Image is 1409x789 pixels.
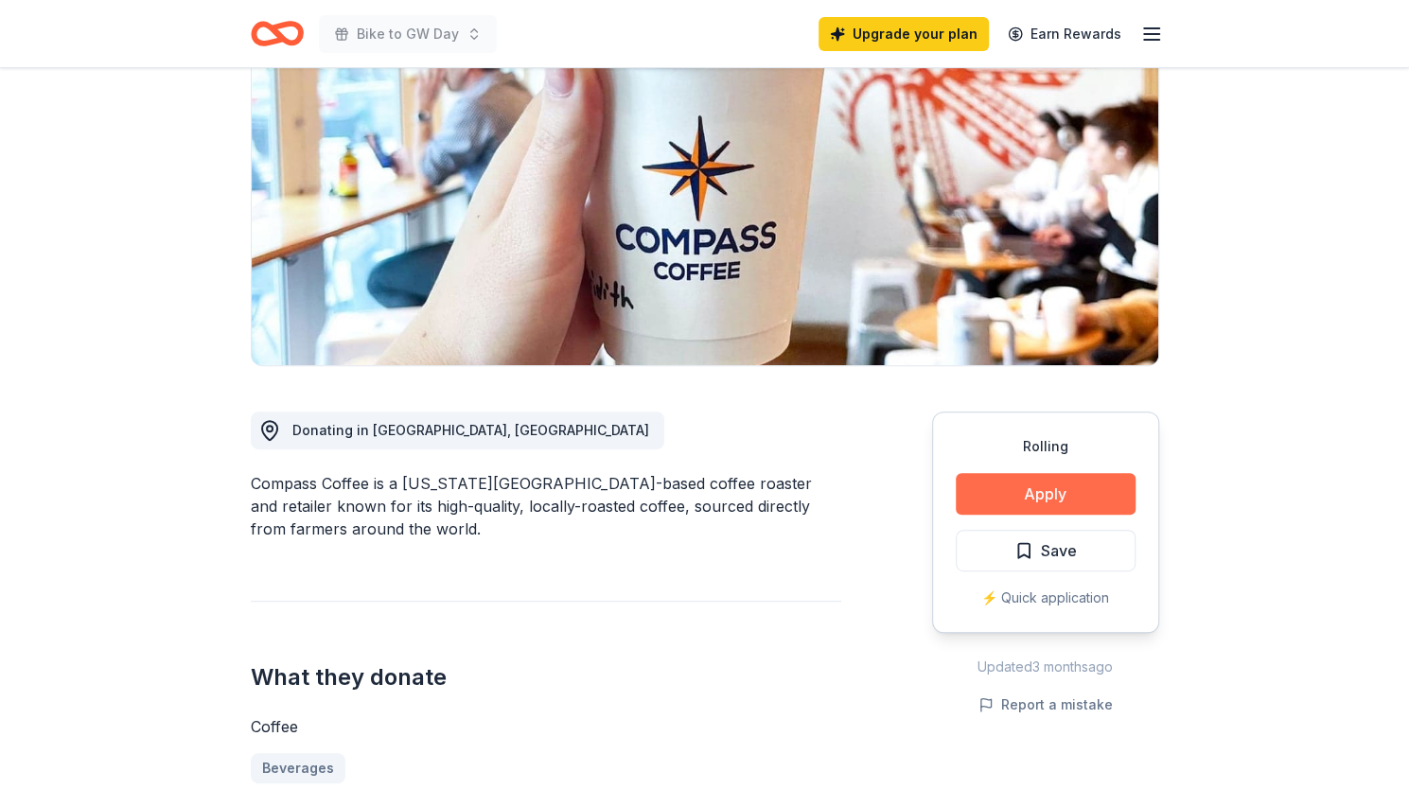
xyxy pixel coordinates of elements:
div: Compass Coffee is a [US_STATE][GEOGRAPHIC_DATA]-based coffee roaster and retailer known for its h... [251,472,841,540]
a: Beverages [251,753,345,783]
span: Bike to GW Day [357,23,459,45]
a: Upgrade your plan [819,17,989,51]
span: Save [1041,538,1077,563]
div: ⚡️ Quick application [956,587,1136,609]
a: Earn Rewards [996,17,1133,51]
img: Image for Compass Coffee [252,4,1158,365]
span: Donating in [GEOGRAPHIC_DATA], [GEOGRAPHIC_DATA] [292,422,649,438]
div: Updated 3 months ago [932,656,1159,678]
div: Rolling [956,435,1136,458]
button: Report a mistake [978,693,1113,716]
h2: What they donate [251,662,841,693]
button: Bike to GW Day [319,15,497,53]
a: Home [251,11,304,56]
div: Coffee [251,715,841,738]
button: Save [956,530,1136,571]
button: Apply [956,473,1136,515]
